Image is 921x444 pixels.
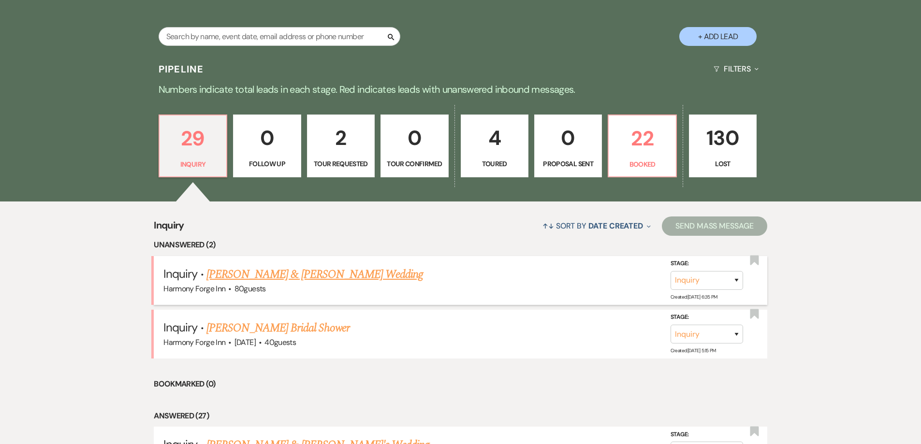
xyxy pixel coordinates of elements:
[387,122,442,154] p: 0
[307,115,375,177] a: 2Tour Requested
[539,213,655,239] button: Sort By Date Created
[467,122,522,154] p: 4
[264,337,296,347] span: 40 guests
[313,158,368,169] p: Tour Requested
[614,159,670,170] p: Booked
[206,266,423,283] a: [PERSON_NAME] & [PERSON_NAME] Wedding
[534,115,602,177] a: 0Proposal Sent
[234,337,256,347] span: [DATE]
[206,319,350,337] a: [PERSON_NAME] Bridal Shower
[154,378,767,390] li: Bookmarked (0)
[541,122,596,154] p: 0
[710,56,762,82] button: Filters
[154,218,184,239] span: Inquiry
[159,27,400,46] input: Search by name, event date, email address or phone number
[159,62,204,76] h3: Pipeline
[541,158,596,169] p: Proposal Sent
[239,158,294,169] p: Follow Up
[163,266,197,281] span: Inquiry
[671,294,717,300] span: Created: [DATE] 6:35 PM
[163,320,197,335] span: Inquiry
[614,122,670,155] p: 22
[671,430,743,440] label: Stage:
[387,158,442,169] p: Tour Confirmed
[159,115,227,177] a: 29Inquiry
[608,115,676,177] a: 22Booked
[461,115,528,177] a: 4Toured
[695,158,750,169] p: Lost
[154,410,767,422] li: Answered (27)
[233,115,301,177] a: 0Follow Up
[679,27,757,46] button: + Add Lead
[671,258,743,269] label: Stage:
[239,122,294,154] p: 0
[542,221,554,231] span: ↑↓
[380,115,448,177] a: 0Tour Confirmed
[662,216,767,236] button: Send Mass Message
[695,122,750,154] p: 130
[165,159,220,170] p: Inquiry
[154,239,767,251] li: Unanswered (2)
[234,284,266,294] span: 80 guests
[163,284,225,294] span: Harmony Forge Inn
[163,337,225,347] span: Harmony Forge Inn
[671,312,743,323] label: Stage:
[467,158,522,169] p: Toured
[165,122,220,155] p: 29
[313,122,368,154] p: 2
[689,115,757,177] a: 130Lost
[113,82,809,97] p: Numbers indicate total leads in each stage. Red indicates leads with unanswered inbound messages.
[671,347,716,354] span: Created: [DATE] 5:15 PM
[588,221,643,231] span: Date Created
